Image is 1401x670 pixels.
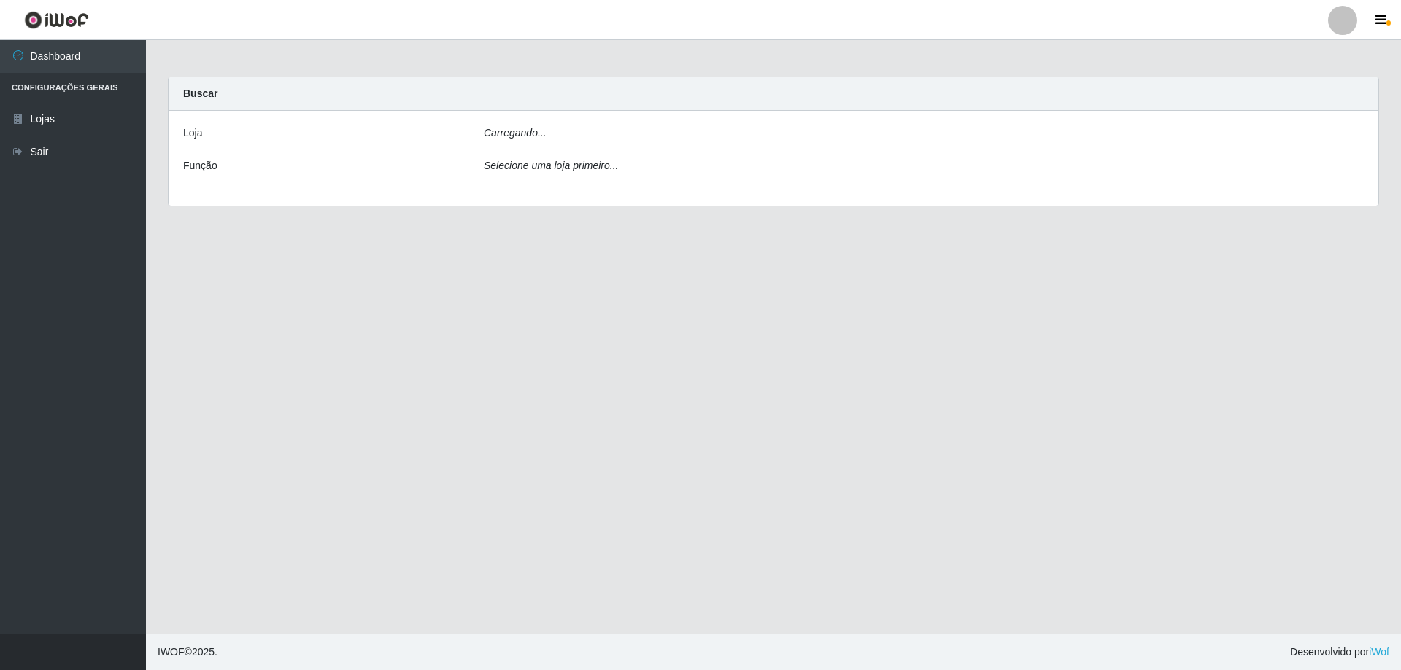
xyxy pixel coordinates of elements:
label: Função [183,158,217,174]
i: Carregando... [484,127,547,139]
img: CoreUI Logo [24,11,89,29]
strong: Buscar [183,87,217,99]
span: © 2025 . [158,644,217,660]
span: Desenvolvido por [1290,644,1389,660]
i: Selecione uma loja primeiro... [484,160,618,171]
label: Loja [183,125,202,141]
span: IWOF [158,646,185,658]
a: iWof [1369,646,1389,658]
